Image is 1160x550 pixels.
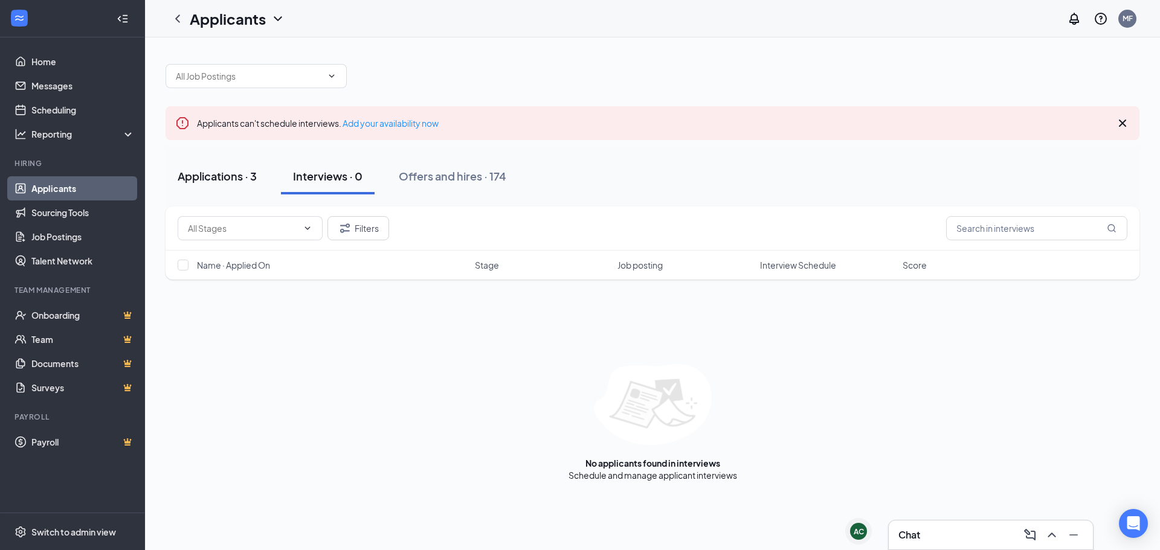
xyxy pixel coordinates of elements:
[188,222,298,235] input: All Stages
[1023,528,1037,542] svg: ComposeMessage
[569,469,737,481] div: Schedule and manage applicant interviews
[14,128,27,140] svg: Analysis
[170,11,185,26] svg: ChevronLeft
[197,259,270,271] span: Name · Applied On
[197,118,439,129] span: Applicants can't schedule interviews.
[903,259,927,271] span: Score
[1064,525,1083,545] button: Minimize
[31,74,135,98] a: Messages
[14,526,27,538] svg: Settings
[178,168,257,184] div: Applications · 3
[31,225,135,249] a: Job Postings
[303,223,312,233] svg: ChevronDown
[31,128,135,140] div: Reporting
[31,303,135,327] a: OnboardingCrown
[946,216,1127,240] input: Search in interviews
[1115,116,1130,130] svg: Cross
[1107,223,1116,233] svg: MagnifyingGlass
[31,176,135,200] a: Applicants
[399,168,506,184] div: Offers and hires · 174
[594,364,712,445] img: empty-state
[293,168,362,184] div: Interviews · 0
[343,118,439,129] a: Add your availability now
[475,259,499,271] span: Stage
[1045,528,1059,542] svg: ChevronUp
[31,376,135,400] a: SurveysCrown
[760,259,836,271] span: Interview Schedule
[1123,13,1133,24] div: MF
[1066,528,1081,542] svg: Minimize
[14,158,132,168] div: Hiring
[617,259,663,271] span: Job posting
[31,430,135,454] a: PayrollCrown
[190,8,266,29] h1: Applicants
[31,98,135,122] a: Scheduling
[31,327,135,351] a: TeamCrown
[338,221,352,235] svg: Filter
[898,528,920,542] h3: Chat
[1042,525,1062,545] button: ChevronUp
[176,69,322,83] input: All Job Postings
[585,457,720,469] div: No applicants found in interviews
[854,526,864,537] div: AC
[31,351,135,376] a: DocumentsCrown
[271,11,285,26] svg: ChevronDown
[1067,11,1081,26] svg: Notifications
[31,200,135,225] a: Sourcing Tools
[14,285,132,295] div: Team Management
[1094,11,1108,26] svg: QuestionInfo
[327,216,389,240] button: Filter Filters
[14,412,132,422] div: Payroll
[1119,509,1148,538] div: Open Intercom Messenger
[117,13,129,25] svg: Collapse
[31,526,116,538] div: Switch to admin view
[31,50,135,74] a: Home
[31,249,135,273] a: Talent Network
[13,12,25,24] svg: WorkstreamLogo
[327,71,337,81] svg: ChevronDown
[1020,525,1040,545] button: ComposeMessage
[175,116,190,130] svg: Error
